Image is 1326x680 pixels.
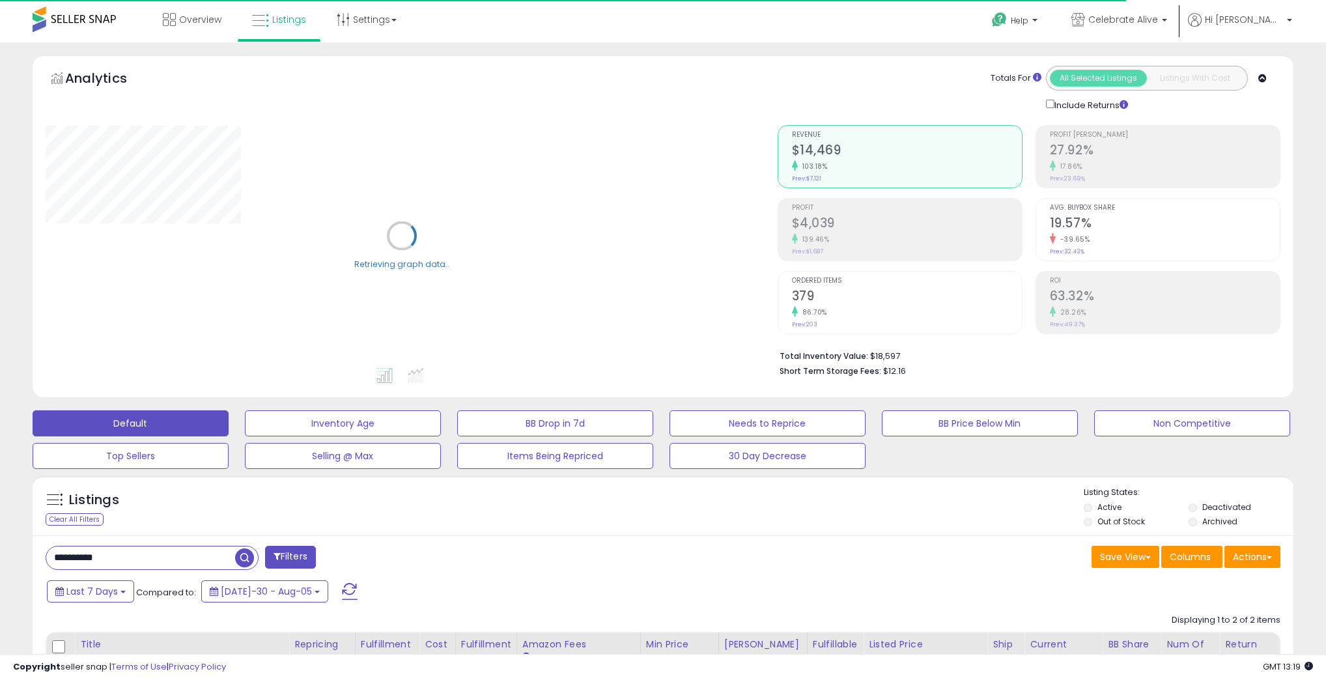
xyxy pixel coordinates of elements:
span: 2025-08-13 13:19 GMT [1263,660,1313,673]
h2: 19.57% [1050,216,1280,233]
span: Celebrate Alive [1088,13,1158,26]
div: Retrieving graph data.. [354,258,449,270]
span: Compared to: [136,586,196,599]
button: BB Price Below Min [882,410,1078,436]
div: Current Buybox Price [1030,638,1097,665]
div: [PERSON_NAME] [724,638,802,651]
h2: 379 [792,289,1022,306]
button: BB Drop in 7d [457,410,653,436]
a: Help [981,2,1051,42]
div: Totals For [991,72,1041,85]
label: Archived [1202,516,1237,527]
label: Deactivated [1202,502,1251,513]
span: Listings [272,13,306,26]
div: Amazon Fees [522,638,635,651]
h2: $14,469 [792,143,1022,160]
span: Ordered Items [792,277,1022,285]
button: Last 7 Days [47,580,134,602]
a: Hi [PERSON_NAME] [1188,13,1292,42]
span: Profit [792,205,1022,212]
strong: Copyright [13,660,61,673]
span: Last 7 Days [66,585,118,598]
div: Repricing [294,638,350,651]
small: 103.18% [798,162,828,171]
button: All Selected Listings [1050,70,1147,87]
button: Listings With Cost [1146,70,1243,87]
small: Prev: 32.43% [1050,248,1084,255]
a: Privacy Policy [169,660,226,673]
small: Prev: $1,687 [792,248,823,255]
div: BB Share 24h. [1108,638,1155,665]
h5: Listings [69,491,119,509]
button: Needs to Reprice [670,410,866,436]
small: Prev: 23.69% [1050,175,1085,182]
button: Actions [1224,546,1280,568]
small: Prev: $7,121 [792,175,821,182]
a: Terms of Use [111,660,167,673]
label: Out of Stock [1097,516,1145,527]
div: Min Price [646,638,713,651]
small: Prev: 203 [792,320,817,328]
button: Non Competitive [1094,410,1290,436]
button: Top Sellers [33,443,229,469]
small: -39.65% [1056,234,1090,244]
span: Avg. Buybox Share [1050,205,1280,212]
h5: Analytics [65,69,152,91]
div: Num of Comp. [1166,638,1214,665]
small: 17.86% [1056,162,1082,171]
div: Listed Price [869,638,981,651]
button: Inventory Age [245,410,441,436]
div: Return Rate [1225,638,1273,665]
small: 86.70% [798,307,827,317]
button: Filters [265,546,316,569]
small: 139.46% [798,234,830,244]
h2: 27.92% [1050,143,1280,160]
button: [DATE]-30 - Aug-05 [201,580,328,602]
div: Cost [425,638,450,651]
span: ROI [1050,277,1280,285]
button: Items Being Repriced [457,443,653,469]
h2: 63.32% [1050,289,1280,306]
div: Title [80,638,283,651]
span: Columns [1170,550,1211,563]
div: Fulfillment Cost [461,638,511,665]
b: Total Inventory Value: [780,350,868,361]
b: Short Term Storage Fees: [780,365,881,376]
button: 30 Day Decrease [670,443,866,469]
span: Revenue [792,132,1022,139]
span: Overview [179,13,221,26]
small: Amazon Fees. [522,651,530,663]
div: Ship Price [993,638,1019,665]
p: Listing States: [1084,487,1293,499]
span: [DATE]-30 - Aug-05 [221,585,312,598]
i: Get Help [991,12,1008,28]
div: Include Returns [1036,97,1144,112]
button: Default [33,410,229,436]
button: Selling @ Max [245,443,441,469]
span: Profit [PERSON_NAME] [1050,132,1280,139]
h2: $4,039 [792,216,1022,233]
div: Fulfillment [361,638,414,651]
button: Columns [1161,546,1222,568]
div: Fulfillable Quantity [813,638,858,665]
small: 28.26% [1056,307,1086,317]
span: $12.16 [883,365,906,377]
span: Help [1011,15,1028,26]
span: Hi [PERSON_NAME] [1205,13,1283,26]
li: $18,597 [780,347,1271,363]
button: Save View [1092,546,1159,568]
div: seller snap | | [13,661,226,673]
div: Clear All Filters [46,513,104,526]
div: Displaying 1 to 2 of 2 items [1172,614,1280,627]
label: Active [1097,502,1121,513]
small: Prev: 49.37% [1050,320,1085,328]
